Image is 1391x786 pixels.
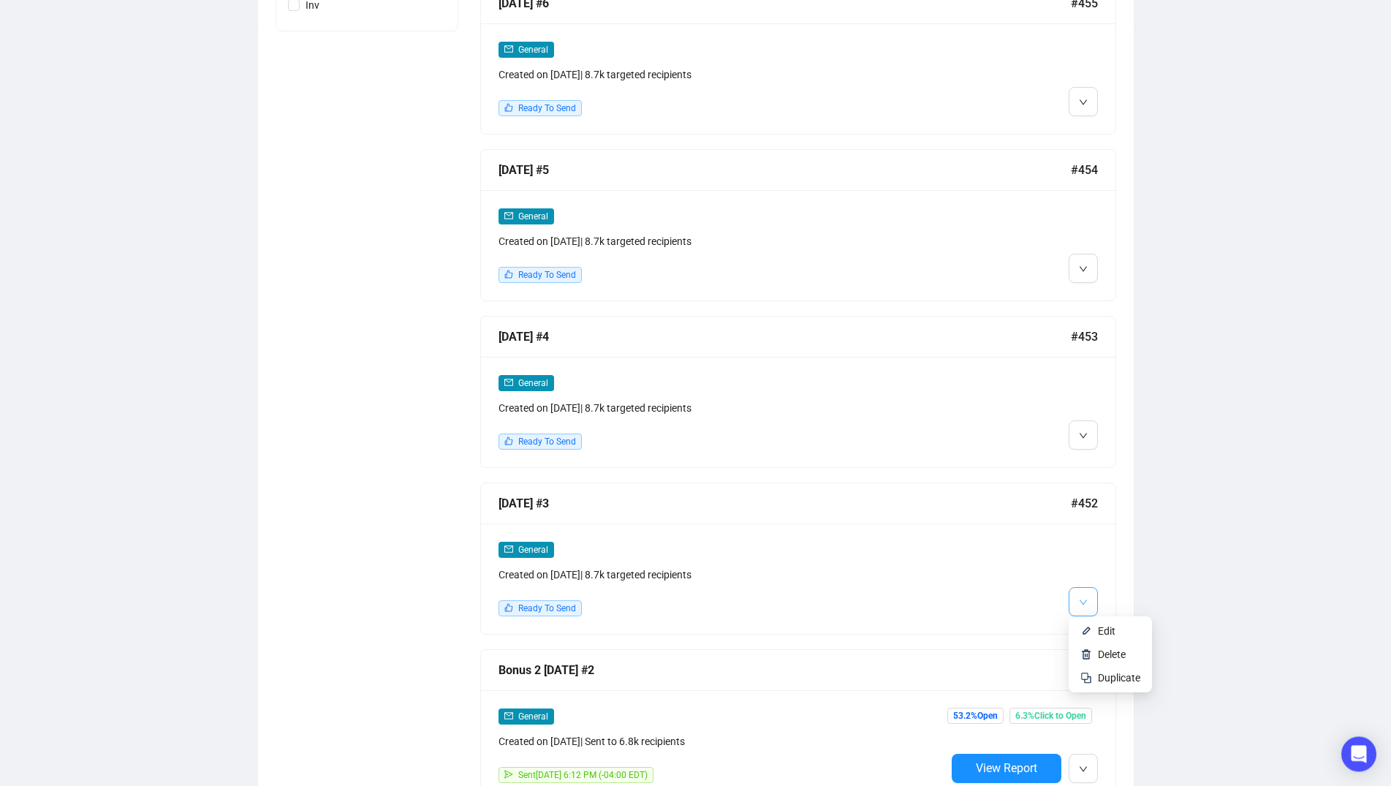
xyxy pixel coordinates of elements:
[947,708,1004,724] span: 53.2% Open
[504,437,513,445] span: like
[480,149,1116,301] a: [DATE] #5#454mailGeneralCreated on [DATE]| 8.7k targeted recipientslikeReady To Send
[499,733,946,749] div: Created on [DATE] | Sent to 6.8k recipients
[504,770,513,779] span: send
[1080,672,1092,684] img: svg+xml;base64,PHN2ZyB4bWxucz0iaHR0cDovL3d3dy53My5vcmcvMjAwMC9zdmciIHdpZHRoPSIyNCIgaGVpZ2h0PSIyNC...
[518,103,576,113] span: Ready To Send
[499,567,946,583] div: Created on [DATE] | 8.7k targeted recipients
[1071,494,1098,513] span: #452
[499,400,946,416] div: Created on [DATE] | 8.7k targeted recipients
[499,67,946,83] div: Created on [DATE] | 8.7k targeted recipients
[1079,598,1088,607] span: down
[1071,161,1098,179] span: #454
[1079,265,1088,273] span: down
[518,378,548,388] span: General
[1098,625,1115,637] span: Edit
[504,270,513,279] span: like
[499,328,1071,346] div: [DATE] #4
[518,270,576,280] span: Ready To Send
[976,761,1037,775] span: View Report
[499,661,1071,679] div: Bonus 2 [DATE] #2
[518,437,576,447] span: Ready To Send
[504,103,513,112] span: like
[1341,736,1376,771] div: Open Intercom Messenger
[499,161,1071,179] div: [DATE] #5
[504,211,513,220] span: mail
[1080,649,1092,660] img: svg+xml;base64,PHN2ZyB4bWxucz0iaHR0cDovL3d3dy53My5vcmcvMjAwMC9zdmciIHhtbG5zOnhsaW5rPSJodHRwOi8vd3...
[504,378,513,387] span: mail
[499,494,1071,513] div: [DATE] #3
[518,45,548,55] span: General
[499,233,946,249] div: Created on [DATE] | 8.7k targeted recipients
[1071,328,1098,346] span: #453
[504,545,513,553] span: mail
[480,316,1116,468] a: [DATE] #4#453mailGeneralCreated on [DATE]| 8.7k targeted recipientslikeReady To Send
[504,603,513,612] span: like
[1079,98,1088,107] span: down
[1080,625,1092,637] img: svg+xml;base64,PHN2ZyB4bWxucz0iaHR0cDovL3d3dy53My5vcmcvMjAwMC9zdmciIHhtbG5zOnhsaW5rPSJodHRwOi8vd3...
[518,211,548,222] span: General
[1098,649,1126,660] span: Delete
[504,45,513,53] span: mail
[1009,708,1092,724] span: 6.3% Click to Open
[518,545,548,555] span: General
[518,711,548,722] span: General
[504,711,513,720] span: mail
[518,603,576,613] span: Ready To Send
[518,770,648,780] span: Sent [DATE] 6:12 PM (-04:00 EDT)
[1098,672,1140,684] span: Duplicate
[480,483,1116,635] a: [DATE] #3#452mailGeneralCreated on [DATE]| 8.7k targeted recipientslikeReady To Send
[1079,765,1088,774] span: down
[952,754,1061,783] button: View Report
[1079,431,1088,440] span: down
